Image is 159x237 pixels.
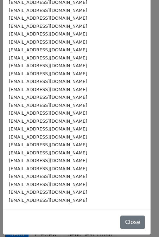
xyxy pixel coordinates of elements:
small: [EMAIL_ADDRESS][DOMAIN_NAME] [9,182,87,187]
small: [EMAIL_ADDRESS][DOMAIN_NAME] [9,39,87,45]
small: [EMAIL_ADDRESS][DOMAIN_NAME] [9,63,87,68]
small: [EMAIL_ADDRESS][DOMAIN_NAME] [9,24,87,29]
small: [EMAIL_ADDRESS][DOMAIN_NAME] [9,158,87,163]
small: [EMAIL_ADDRESS][DOMAIN_NAME] [9,95,87,100]
small: [EMAIL_ADDRESS][DOMAIN_NAME] [9,150,87,155]
small: [EMAIL_ADDRESS][DOMAIN_NAME] [9,198,87,203]
small: [EMAIL_ADDRESS][DOMAIN_NAME] [9,118,87,124]
small: [EMAIL_ADDRESS][DOMAIN_NAME] [9,110,87,116]
small: [EMAIL_ADDRESS][DOMAIN_NAME] [9,15,87,21]
small: [EMAIL_ADDRESS][DOMAIN_NAME] [9,142,87,147]
small: [EMAIL_ADDRESS][DOMAIN_NAME] [9,47,87,52]
button: Close [120,216,145,229]
small: [EMAIL_ADDRESS][DOMAIN_NAME] [9,134,87,140]
small: [EMAIL_ADDRESS][DOMAIN_NAME] [9,174,87,179]
small: [EMAIL_ADDRESS][DOMAIN_NAME] [9,71,87,76]
small: [EMAIL_ADDRESS][DOMAIN_NAME] [9,8,87,13]
small: [EMAIL_ADDRESS][DOMAIN_NAME] [9,190,87,195]
small: [EMAIL_ADDRESS][DOMAIN_NAME] [9,55,87,60]
iframe: Chat Widget [124,203,159,237]
small: [EMAIL_ADDRESS][DOMAIN_NAME] [9,87,87,92]
small: [EMAIL_ADDRESS][DOMAIN_NAME] [9,166,87,171]
small: [EMAIL_ADDRESS][DOMAIN_NAME] [9,31,87,37]
small: [EMAIL_ADDRESS][DOMAIN_NAME] [9,103,87,108]
small: [EMAIL_ADDRESS][DOMAIN_NAME] [9,79,87,84]
small: [EMAIL_ADDRESS][DOMAIN_NAME] [9,126,87,132]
